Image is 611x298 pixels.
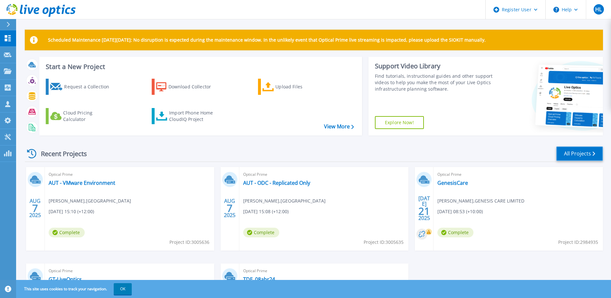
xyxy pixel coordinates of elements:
[18,283,132,295] span: This site uses cookies to track your navigation.
[595,7,602,12] span: HL
[152,79,224,95] a: Download Collector
[437,180,468,186] a: GenesisCare
[437,228,473,237] span: Complete
[437,208,483,215] span: [DATE] 08:53 (+10:00)
[243,208,289,215] span: [DATE] 15:08 (+12:00)
[49,197,131,204] span: [PERSON_NAME] , [GEOGRAPHIC_DATA]
[375,62,494,70] div: Support Video Library
[418,208,430,214] span: 21
[169,110,219,123] div: Import Phone Home CloudIQ Project
[258,79,330,95] a: Upload Files
[224,196,236,220] div: AUG 2025
[114,283,132,295] button: OK
[558,239,598,246] span: Project ID: 2984935
[243,180,310,186] a: AUT - ODC - Replicated Only
[64,80,116,93] div: Request a Collection
[437,197,524,204] span: [PERSON_NAME] , GENESIS CARE LIMITED
[49,276,82,283] a: GT-LiveOptics
[243,267,405,274] span: Optical Prime
[32,205,38,211] span: 7
[243,197,326,204] span: [PERSON_NAME] , [GEOGRAPHIC_DATA]
[556,146,603,161] a: All Projects
[437,171,599,178] span: Optical Prime
[227,205,233,211] span: 7
[49,208,94,215] span: [DATE] 15:10 (+12:00)
[49,267,210,274] span: Optical Prime
[49,180,115,186] a: AUT - VMware Environment
[324,124,354,130] a: View More
[375,73,494,92] div: Find tutorials, instructional guides and other support videos to help you make the most of your L...
[169,239,209,246] span: Project ID: 3005636
[243,228,279,237] span: Complete
[243,171,405,178] span: Optical Prime
[48,37,486,43] p: Scheduled Maintenance [DATE][DATE]: No disruption is expected during the maintenance window. In t...
[49,171,210,178] span: Optical Prime
[418,196,430,220] div: [DATE] 2025
[375,116,424,129] a: Explore Now!
[29,196,41,220] div: AUG 2025
[168,80,220,93] div: Download Collector
[46,79,118,95] a: Request a Collection
[25,146,96,162] div: Recent Projects
[49,228,85,237] span: Complete
[46,63,354,70] h3: Start a New Project
[63,110,115,123] div: Cloud Pricing Calculator
[46,108,118,124] a: Cloud Pricing Calculator
[364,239,404,246] span: Project ID: 3005635
[243,276,275,283] a: TDE_08abr24
[275,80,327,93] div: Upload Files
